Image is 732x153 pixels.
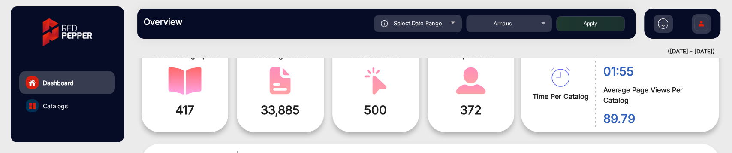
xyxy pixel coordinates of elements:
[43,101,68,110] span: Catalogs
[28,79,36,86] img: home
[19,94,115,117] a: Catalogs
[168,67,202,95] img: catalog
[494,20,512,27] span: Arhaus
[359,67,392,95] img: catalog
[148,101,222,119] span: 417
[556,16,625,31] button: Apply
[263,67,297,95] img: catalog
[434,101,508,119] span: 372
[29,103,36,109] img: catalog
[36,11,98,54] img: vmg-logo
[243,101,317,119] span: 33,885
[692,10,710,40] img: Sign%20Up.svg
[144,17,264,27] h3: Overview
[454,67,488,95] img: catalog
[43,78,74,87] span: Dashboard
[603,62,706,80] span: 01:55
[19,71,115,94] a: Dashboard
[603,85,706,105] span: Average Page Views Per Catalog
[381,20,388,27] img: icon
[339,101,413,119] span: 500
[603,110,706,128] span: 89.79
[129,47,715,56] div: ([DATE] - [DATE])
[551,67,570,87] img: catalog
[658,18,668,29] img: h2download.svg
[394,20,442,27] span: Select Date Range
